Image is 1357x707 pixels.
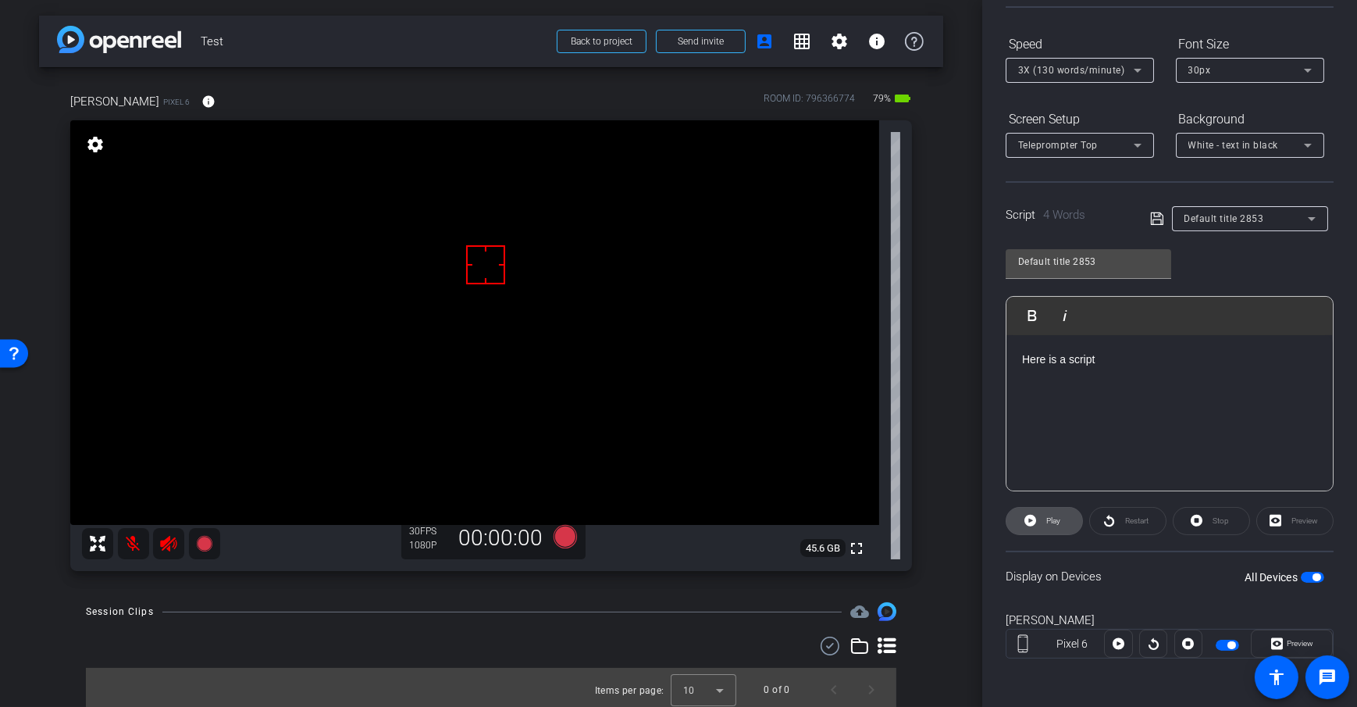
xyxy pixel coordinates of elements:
span: Default title 2853 [1184,213,1264,224]
mat-icon: settings [830,32,849,51]
button: Play [1006,507,1083,535]
span: 30px [1188,65,1211,76]
span: Teleprompter Top [1018,140,1098,151]
label: All Devices [1245,570,1301,585]
span: Destinations for your clips [850,602,869,621]
mat-icon: message [1318,668,1337,687]
div: Speed [1006,31,1154,58]
div: Screen Setup [1006,106,1154,133]
div: ROOM ID: 796366774 [764,91,855,114]
div: Display on Devices [1006,551,1334,602]
span: 79% [871,86,893,111]
mat-icon: account_box [755,32,774,51]
mat-icon: battery_std [893,89,912,108]
img: app-logo [57,26,181,53]
span: [PERSON_NAME] [70,93,159,110]
span: FPS [420,526,436,537]
div: Session Clips [86,604,154,620]
p: Here is a script [1022,351,1317,368]
div: 00:00:00 [448,525,553,552]
div: 30 [409,525,448,537]
div: 0 of 0 [764,682,790,698]
mat-icon: accessibility [1267,668,1286,687]
span: Play [1046,516,1060,525]
button: Back to project [557,30,646,53]
div: Background [1176,106,1324,133]
span: Preview [1287,639,1313,648]
div: Items per page: [595,683,664,698]
mat-icon: info [867,32,886,51]
div: Pixel 6 [1039,636,1105,652]
span: 45.6 GB [800,539,846,558]
span: 4 Words [1043,208,1085,222]
span: Back to project [571,36,632,47]
span: 3X (130 words/minute) [1018,65,1125,76]
input: Title [1018,252,1159,271]
button: Send invite [656,30,746,53]
mat-icon: cloud_upload [850,602,869,621]
img: Session clips [878,602,896,621]
mat-icon: settings [84,135,106,154]
mat-icon: fullscreen [847,539,866,558]
button: Preview [1251,630,1333,658]
div: Script [1006,206,1128,224]
div: [PERSON_NAME] [1006,612,1334,630]
mat-icon: grid_on [792,32,811,51]
span: Pixel 6 [163,96,190,108]
div: 1080P [409,539,448,552]
span: Test [201,26,547,57]
span: Send invite [678,35,724,48]
div: Font Size [1176,31,1324,58]
span: White - text in black [1188,140,1279,151]
mat-icon: info [201,95,215,109]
